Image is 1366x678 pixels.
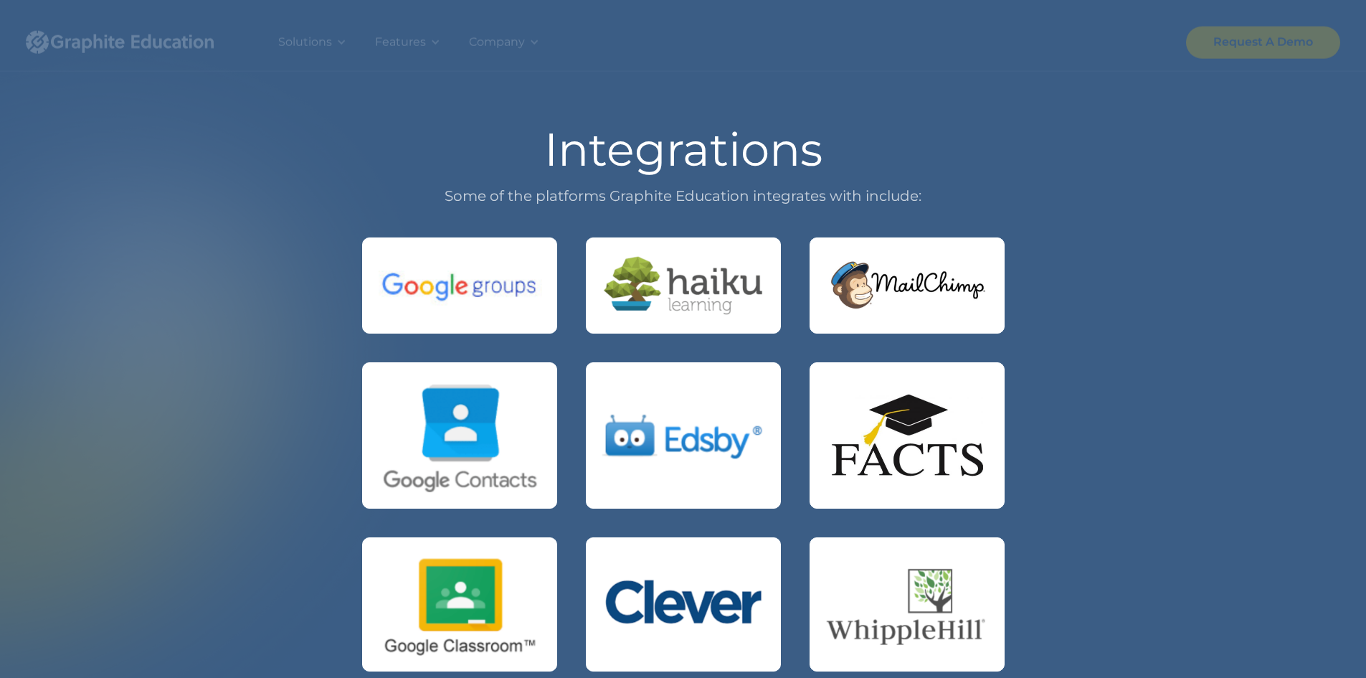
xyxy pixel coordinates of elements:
[361,14,455,71] div: Features
[601,253,766,319] img: Haiku Logo
[377,263,542,309] img: Google Groups Logo
[601,407,766,465] img: Edsby Logo
[469,32,525,52] div: Company
[264,14,361,71] div: Solutions
[825,390,990,481] img: Facts Logo
[601,572,766,636] img: Clever Logo
[455,14,554,71] div: Company
[377,552,542,656] img: Google Classroom Logo
[1186,26,1340,58] a: Request A Demo
[26,14,241,71] a: home
[377,377,542,493] img: Google Contacts Logo
[825,561,990,647] img: WhippleHill Logo
[825,255,990,316] img: MailChimp logo
[278,32,332,52] div: Solutions
[375,32,426,52] div: Features
[1213,32,1313,52] div: Request A Demo
[362,126,1005,172] h1: Integrations
[362,184,1005,209] p: Some of the platforms Graphite Education integrates with include:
